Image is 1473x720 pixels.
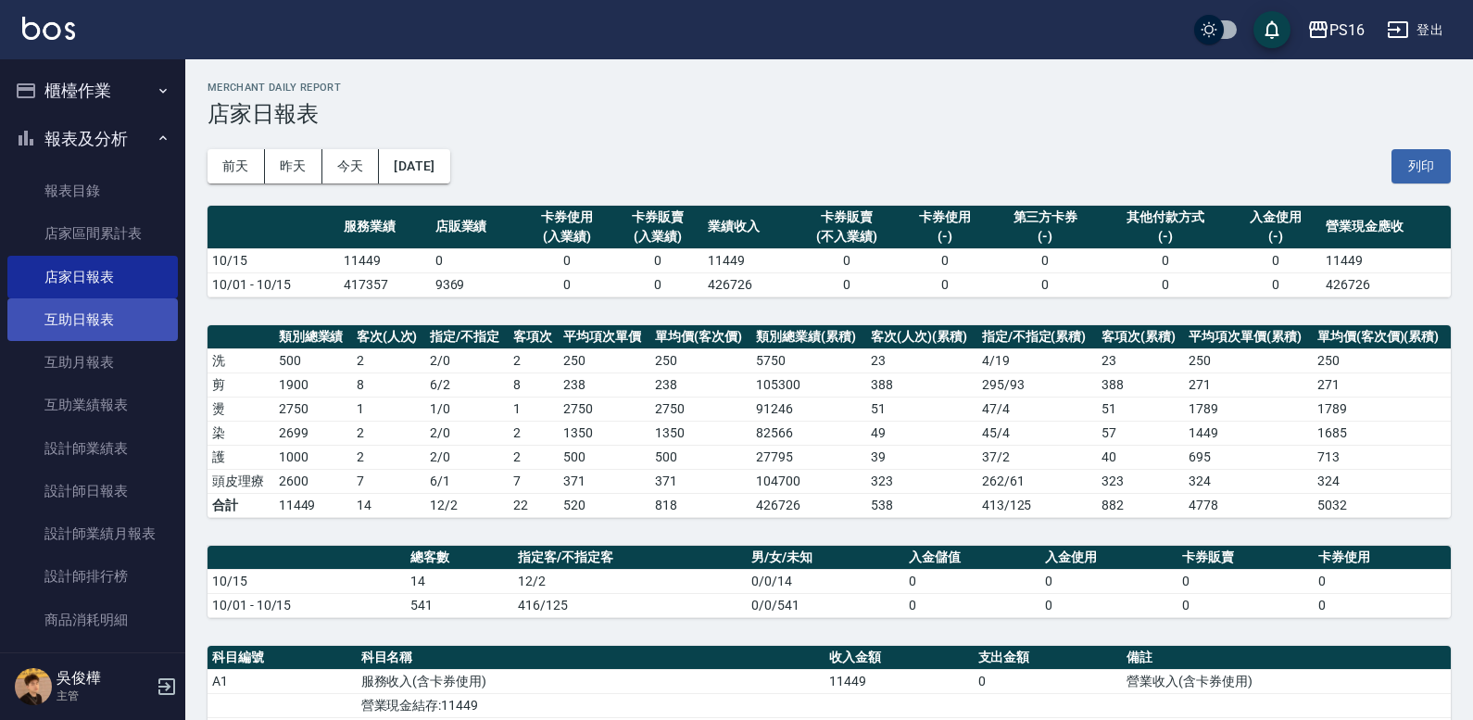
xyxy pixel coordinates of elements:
a: 互助日報表 [7,298,178,341]
div: 卡券使用 [526,208,608,227]
td: 23 [866,348,977,373]
a: 互助業績報表 [7,384,178,426]
td: 染 [208,421,274,445]
td: 2 [352,348,426,373]
div: (-) [904,227,986,246]
td: 1685 [1313,421,1451,445]
td: 11449 [825,669,974,693]
button: 報表及分析 [7,115,178,163]
td: 14 [406,569,513,593]
th: 營業現金應收 [1321,206,1451,249]
td: 11449 [1321,248,1451,272]
th: 類別總業績(累積) [751,325,866,349]
td: 1350 [559,421,650,445]
th: 單均價(客次價)(累積) [1313,325,1451,349]
td: 40 [1097,445,1184,469]
td: 0 [1230,248,1321,272]
td: 500 [559,445,650,469]
td: 0 [522,248,612,272]
td: 2 [509,348,560,373]
td: 2699 [274,421,352,445]
img: Logo [22,17,75,40]
td: 538 [866,493,977,517]
div: 入金使用 [1235,208,1316,227]
td: 0/0/541 [747,593,904,617]
img: Person [15,668,52,705]
table: a dense table [208,206,1451,297]
td: 2 [352,445,426,469]
td: 45 / 4 [977,421,1097,445]
td: 7 [509,469,560,493]
button: PS16 [1300,11,1372,49]
td: 82566 [751,421,866,445]
td: 51 [1097,397,1184,421]
td: 271 [1313,373,1451,397]
div: 卡券使用 [904,208,986,227]
td: 1900 [274,373,352,397]
td: 4 / 19 [977,348,1097,373]
td: 2 / 0 [425,348,508,373]
td: 22 [509,493,560,517]
td: 2 [352,421,426,445]
td: 324 [1184,469,1313,493]
div: (-) [1105,227,1226,246]
th: 類別總業績 [274,325,352,349]
button: 櫃檯作業 [7,67,178,115]
td: 6 / 1 [425,469,508,493]
th: 客次(人次)(累積) [866,325,977,349]
a: 報表目錄 [7,170,178,212]
td: 頭皮理療 [208,469,274,493]
td: 0 [900,248,990,272]
td: 0 [904,569,1041,593]
td: 2750 [274,397,352,421]
td: A1 [208,669,357,693]
button: save [1253,11,1290,48]
a: 設計師排行榜 [7,555,178,598]
td: 10/15 [208,569,406,593]
td: 服務收入(含卡券使用) [357,669,825,693]
th: 店販業績 [431,206,522,249]
td: 250 [1313,348,1451,373]
td: 1 [509,397,560,421]
td: 2 / 0 [425,421,508,445]
a: 店家日報表 [7,256,178,298]
td: 104700 [751,469,866,493]
td: 49 [866,421,977,445]
td: 1350 [650,421,751,445]
td: 11449 [339,248,430,272]
td: 323 [1097,469,1184,493]
td: 541 [406,593,513,617]
td: 8 [352,373,426,397]
td: 0 [1177,569,1315,593]
td: 0 [1101,248,1230,272]
td: 11449 [274,493,352,517]
td: 5750 [751,348,866,373]
td: 882 [1097,493,1184,517]
th: 備註 [1122,646,1451,670]
td: 燙 [208,397,274,421]
th: 入金使用 [1040,546,1177,570]
div: (-) [995,227,1096,246]
a: 單一服務項目查詢 [7,641,178,684]
div: (不入業績) [799,227,895,246]
th: 科目編號 [208,646,357,670]
th: 服務業績 [339,206,430,249]
th: 卡券使用 [1314,546,1451,570]
h3: 店家日報表 [208,101,1451,127]
a: 設計師業績月報表 [7,512,178,555]
td: 57 [1097,421,1184,445]
div: (入業績) [526,227,608,246]
td: 0 [1040,569,1177,593]
button: 列印 [1391,149,1451,183]
button: 前天 [208,149,265,183]
td: 238 [650,373,751,397]
td: 0 [990,248,1101,272]
h2: Merchant Daily Report [208,82,1451,94]
td: 合計 [208,493,274,517]
td: 695 [1184,445,1313,469]
td: 0 [795,272,900,297]
td: 6 / 2 [425,373,508,397]
td: 1 / 0 [425,397,508,421]
td: 5032 [1313,493,1451,517]
th: 男/女/未知 [747,546,904,570]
